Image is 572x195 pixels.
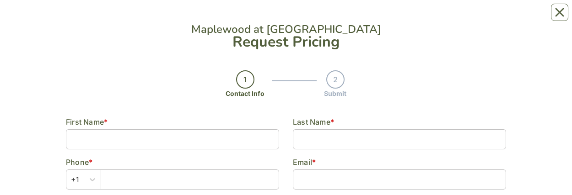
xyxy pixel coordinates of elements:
div: 2 [326,70,345,89]
span: Last Name [293,117,330,126]
button: Close [551,4,568,21]
span: First Name [66,117,104,126]
div: Contact Info [226,89,264,98]
div: 1 [236,70,254,89]
div: Submit [324,89,346,98]
div: Maplewood at [GEOGRAPHIC_DATA] [66,24,506,35]
div: Request Pricing [66,35,506,49]
span: Phone [66,158,89,167]
span: Email [293,158,312,167]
